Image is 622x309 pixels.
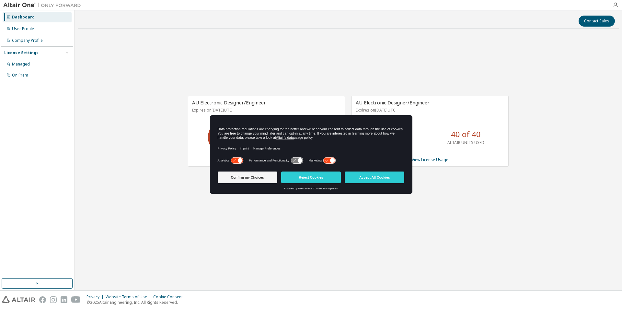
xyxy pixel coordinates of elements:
div: On Prem [12,73,28,78]
span: AU Electronic Designer/Engineer [356,99,430,106]
div: Cookie Consent [153,294,187,300]
img: linkedin.svg [61,296,67,303]
div: Privacy [86,294,106,300]
div: Dashboard [12,15,35,20]
div: License Settings [4,50,39,55]
button: Contact Sales [579,16,615,27]
img: facebook.svg [39,296,46,303]
p: ALTAIR UNITS USED [447,140,484,145]
img: youtube.svg [71,296,81,303]
div: User Profile [12,26,34,31]
p: Expires on [DATE] UTC [356,107,503,113]
div: Company Profile [12,38,43,43]
a: View License Usage [412,157,448,162]
p: Expires on [DATE] UTC [192,107,339,113]
img: Altair One [3,2,84,8]
img: altair_logo.svg [2,296,35,303]
div: Managed [12,62,30,67]
p: 40 of 40 [451,129,481,140]
div: Website Terms of Use [106,294,153,300]
img: instagram.svg [50,296,57,303]
span: AU Electronic Designer/Engineer [192,99,266,106]
p: © 2025 Altair Engineering, Inc. All Rights Reserved. [86,300,187,305]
